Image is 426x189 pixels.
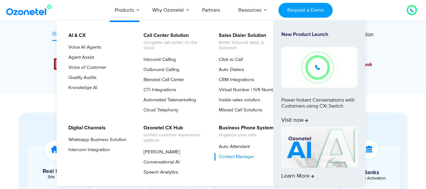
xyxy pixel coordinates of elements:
[139,158,181,166] a: Conversational AI
[346,176,397,180] div: Card Activation
[219,40,281,51] span: Better Inbound Sales & Outreach
[215,32,282,52] a: Sales Dialer SolutionBetter Inbound Sales & Outreach
[139,168,179,176] a: Speech Analytics
[139,76,185,84] a: Blended Call Center
[139,56,177,63] a: Inbound Calling
[281,173,314,180] span: Learn More
[281,47,358,87] img: New-Project-17.png
[139,32,207,52] a: Call Center SolutionComplete call center on the cloud
[215,76,255,84] a: CRM Integrations
[64,54,95,61] a: Agent Assist
[143,133,206,143] span: Unified customer experience platform
[281,127,358,180] a: Learn More
[139,66,180,74] a: Outbound Calling
[54,58,85,70] img: Picture12.png
[64,136,127,144] a: Whatsapp Business Solution
[215,56,244,63] a: Click to Call
[215,66,245,74] a: Auto Dialers
[281,117,308,124] span: Visit now
[215,143,251,151] a: Auto Attendant
[215,124,275,139] a: Business Phone SystemOrganize your calls
[139,124,207,144] a: Ozonetel CX HubUnified customer experience platform
[64,124,107,132] a: Digital Channels
[52,31,96,38] span: Bank & Insurance
[139,96,197,104] a: Automated Telemarketing
[281,32,358,124] a: New Product LaunchPower Instant Conversations with Customers using CXi SwitchVisit now
[64,44,102,51] a: Voice AI Agents
[215,96,261,104] a: Inside sales solution
[64,84,98,92] a: Knowledge AI
[64,64,107,71] a: Voice of Customer
[31,168,84,174] h5: Real Estate
[52,30,96,41] a: Bank & Insurance
[54,56,372,72] div: Image Carousel
[54,58,85,70] div: 4 / 6
[64,74,97,81] a: Quality Audits
[143,40,206,51] span: Complete call center on the cloud
[215,86,279,94] a: Virtual Number | IVR Number
[278,3,332,18] a: Request a Demo
[139,148,181,156] a: [PERSON_NAME]
[139,86,177,94] a: CTI Integrations
[215,106,263,114] a: Missed Call Solutions
[139,106,179,114] a: Cloud Telephony
[346,170,397,175] h5: Banks
[26,122,407,133] div: Experience Our Voice AI Agents in Action
[215,153,255,161] a: Contact Manager
[64,146,111,154] a: Intercom Integration
[219,133,274,138] span: Organize your calls
[281,127,358,168] img: AI
[31,175,84,179] div: Site Visits
[64,32,87,39] a: AI & CX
